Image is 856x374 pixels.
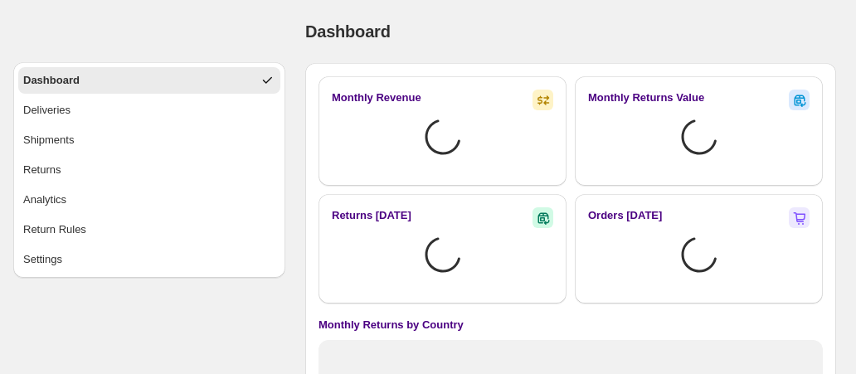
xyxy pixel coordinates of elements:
[23,221,86,238] div: Return Rules
[18,157,280,183] button: Returns
[305,22,391,41] span: Dashboard
[23,162,61,178] div: Returns
[23,132,74,148] div: Shipments
[18,216,280,243] button: Return Rules
[332,207,411,224] h2: Returns [DATE]
[18,246,280,273] button: Settings
[18,67,280,94] button: Dashboard
[18,127,280,153] button: Shipments
[23,72,80,89] div: Dashboard
[18,97,280,124] button: Deliveries
[18,187,280,213] button: Analytics
[332,90,421,106] h2: Monthly Revenue
[588,207,662,224] h2: Orders [DATE]
[23,102,71,119] div: Deliveries
[23,251,62,268] div: Settings
[23,192,66,208] div: Analytics
[588,90,704,106] h2: Monthly Returns Value
[319,317,464,333] h4: Monthly Returns by Country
